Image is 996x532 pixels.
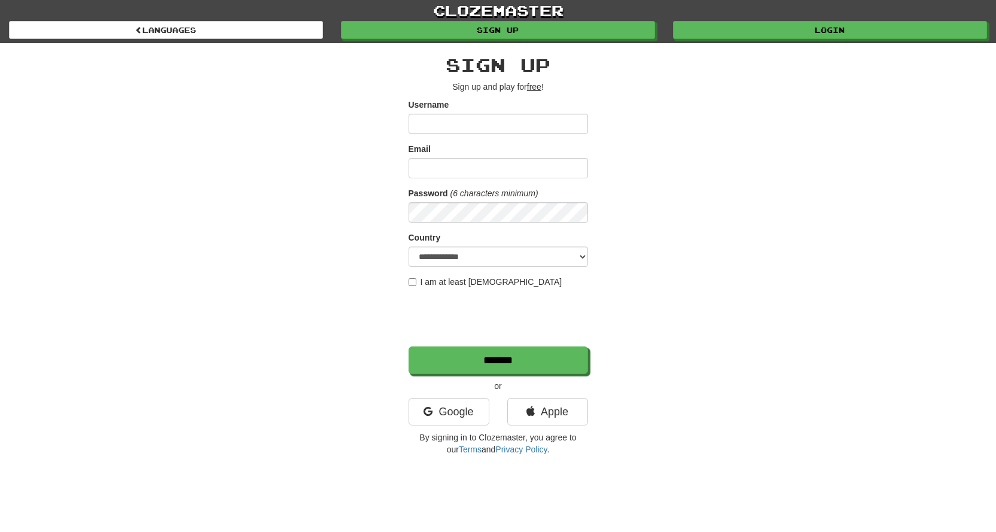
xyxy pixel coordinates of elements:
[409,276,562,288] label: I am at least [DEMOGRAPHIC_DATA]
[409,55,588,75] h2: Sign up
[409,232,441,244] label: Country
[409,431,588,455] p: By signing in to Clozemaster, you agree to our and .
[409,398,489,425] a: Google
[409,278,416,286] input: I am at least [DEMOGRAPHIC_DATA]
[527,82,541,92] u: free
[507,398,588,425] a: Apple
[9,21,323,39] a: Languages
[409,99,449,111] label: Username
[341,21,655,39] a: Sign up
[495,445,547,454] a: Privacy Policy
[409,143,431,155] label: Email
[409,380,588,392] p: or
[409,187,448,199] label: Password
[459,445,482,454] a: Terms
[409,294,590,341] iframe: reCAPTCHA
[450,189,538,198] em: (6 characters minimum)
[673,21,987,39] a: Login
[409,81,588,93] p: Sign up and play for !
